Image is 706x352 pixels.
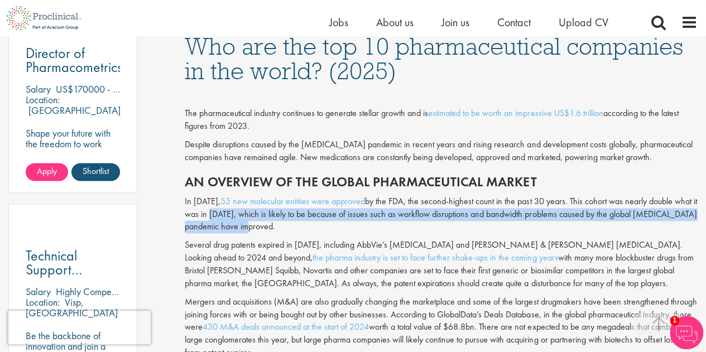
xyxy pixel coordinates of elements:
p: In [DATE], by the FDA, the second-highest count in the past 30 years. This cohort was nearly doub... [185,195,698,234]
span: Location: [26,93,60,106]
img: Chatbot [670,316,703,349]
a: Shortlist [71,163,120,181]
a: estimated to be worth an impressive US$1.6 trillion [428,107,603,119]
span: Salary [26,285,51,298]
p: [GEOGRAPHIC_DATA], [GEOGRAPHIC_DATA] [26,104,123,127]
span: Technical Support Associate [26,246,82,293]
p: Visp, [GEOGRAPHIC_DATA] [26,296,118,319]
h1: Who are the top 10 pharmaceutical companies in the world? (2025) [185,34,698,83]
a: Technical Support Associate [26,249,120,277]
span: Apply [37,165,57,177]
a: Director of Pharmacometrics [26,46,120,74]
p: Several drug patents expired in [DATE], including AbbVie’s [MEDICAL_DATA] and [PERSON_NAME] & [PE... [185,239,698,290]
a: Jobs [329,15,348,30]
a: 430 M&A deals announced at the start of 2024 [203,321,369,332]
p: Highly Competitive [56,285,130,298]
a: Upload CV [559,15,608,30]
iframe: reCAPTCHA [8,311,151,344]
a: Apply [26,163,68,181]
span: Director of Pharmacometrics [26,44,122,76]
a: Join us [441,15,469,30]
span: Salary [26,83,51,95]
span: Location: [26,296,60,308]
h2: An overview of the global pharmaceutical market [185,175,698,189]
div: The pharmaceutical industry continues to generate stellar growth and is according to the latest f... [185,107,698,133]
a: 55 new molecular entities were approved [220,195,365,207]
p: Shape your future with the freedom to work where you thrive! Join our client with this Director p... [26,128,120,191]
a: the pharma industry is set to face further shake-ups in the coming years [313,252,558,263]
span: 1 [670,316,679,325]
p: US$170000 - US$214900 per annum [56,83,203,95]
a: Contact [497,15,531,30]
p: Despite disruptions caused by the [MEDICAL_DATA] pandemic in recent years and rising research and... [185,138,698,164]
a: About us [376,15,414,30]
